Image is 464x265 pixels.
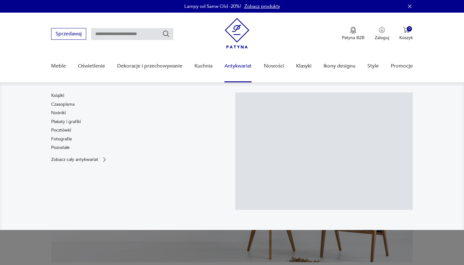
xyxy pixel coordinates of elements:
a: Nowości [264,54,284,78]
button: Patyna B2B [342,27,365,41]
img: Patyna - sklep z meblami i dekoracjami vintage [225,18,249,49]
p: Zaloguj [375,35,389,41]
a: Promocje [391,54,413,78]
a: Pocztówki [51,127,71,133]
a: Książki [51,92,64,99]
a: Zobacz produkty [244,3,280,9]
a: Ikona medaluPatyna B2B [342,27,365,41]
a: Czasopisma [51,101,74,108]
button: Szukaj [162,30,170,38]
a: Dekoracje i przechowywanie [117,54,182,78]
a: Antykwariat [224,54,252,78]
a: Sprzedawaj [51,32,86,37]
a: Zobacz cały antykwariat [51,156,108,163]
a: Ikony designu [324,54,355,78]
a: Plakaty i grafiki [51,119,81,125]
p: Koszyk [399,35,413,41]
a: Oświetlenie [78,54,105,78]
p: Patyna B2B [342,35,365,41]
button: 0Koszyk [399,27,413,41]
img: Ikonka użytkownika [379,27,385,33]
a: Meble [51,54,66,78]
a: Nośniki [51,110,66,116]
a: Klasyki [296,54,312,78]
img: Ikona medalu [350,27,356,34]
p: Lampy od Same Old -20%! [184,3,241,9]
button: Zaloguj [375,27,389,41]
div: 0 [407,26,412,32]
button: Sprzedawaj [51,28,86,40]
a: Fotografie [51,136,72,142]
p: Zobacz cały antykwariat [51,157,98,162]
a: Pozostałe [51,144,70,151]
a: Kuchnia [194,54,212,78]
a: Style [367,54,379,78]
img: Ikona koszyka [403,27,409,33]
